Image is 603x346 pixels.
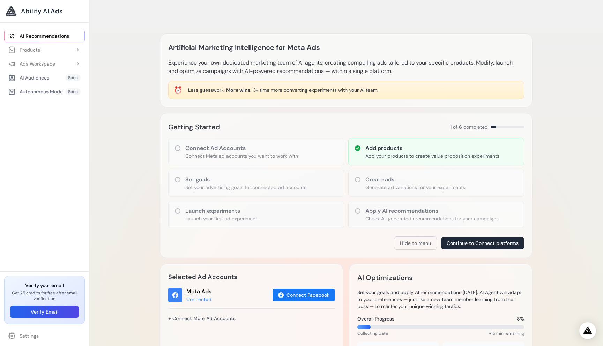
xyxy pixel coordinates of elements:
span: Collecting Data [357,331,388,336]
button: Products [4,44,85,56]
div: Products [8,46,40,53]
h3: Add products [365,144,499,152]
span: Soon [65,74,81,81]
h2: Getting Started [168,121,220,133]
h3: Create ads [365,175,465,184]
a: AI Recommendations [4,30,85,42]
p: Set your goals and apply AI recommendations [DATE]. AI Agent will adapt to your preferences — jus... [357,289,524,310]
button: Ads Workspace [4,58,85,70]
p: Connect Meta ad accounts you want to work with [185,152,298,159]
p: Check AI-generated recommendations for your campaigns [365,215,499,222]
h3: Launch experiments [185,207,257,215]
div: Ads Workspace [8,60,55,67]
p: Generate ad variations for your experiments [365,184,465,191]
p: Get 25 credits for free after email verification [10,290,79,301]
div: Autonomous Mode [8,88,63,95]
button: Verify Email [10,306,79,318]
p: Launch your first ad experiment [185,215,257,222]
h3: Connect Ad Accounts [185,144,298,152]
p: Add your products to create value proposition experiments [365,152,499,159]
span: Soon [65,88,81,95]
div: Connected [186,296,211,303]
span: Less guesswork. [188,87,225,93]
span: Ability AI Ads [21,6,62,16]
span: 1 of 6 completed [450,123,488,130]
button: Hide to Menu [394,236,437,250]
div: AI Audiences [8,74,49,81]
span: More wins. [226,87,252,93]
button: Continue to Connect platforms [441,237,524,249]
h2: AI Optimizations [357,272,412,283]
h3: Verify your email [10,282,79,289]
button: Connect Facebook [273,289,335,301]
p: Experience your own dedicated marketing team of AI agents, creating compelling ads tailored to yo... [168,59,524,75]
div: Open Intercom Messenger [579,322,596,339]
p: Set your advertising goals for connected ad accounts [185,184,306,191]
a: Ability AI Ads [6,6,83,17]
a: Settings [4,330,85,342]
div: ⏰ [174,85,183,95]
a: + Connect More Ad Accounts [168,313,236,324]
h3: Set goals [185,175,306,184]
h2: Selected Ad Accounts [168,272,335,282]
span: 3x time more converting experiments with your AI team. [253,87,378,93]
h3: Apply AI recommendations [365,207,499,215]
span: ~15 min remaining [489,331,524,336]
span: Overall Progress [357,315,394,322]
h1: Artificial Marketing Intelligence for Meta Ads [168,42,320,53]
div: Meta Ads [186,287,211,296]
span: 8% [517,315,524,322]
